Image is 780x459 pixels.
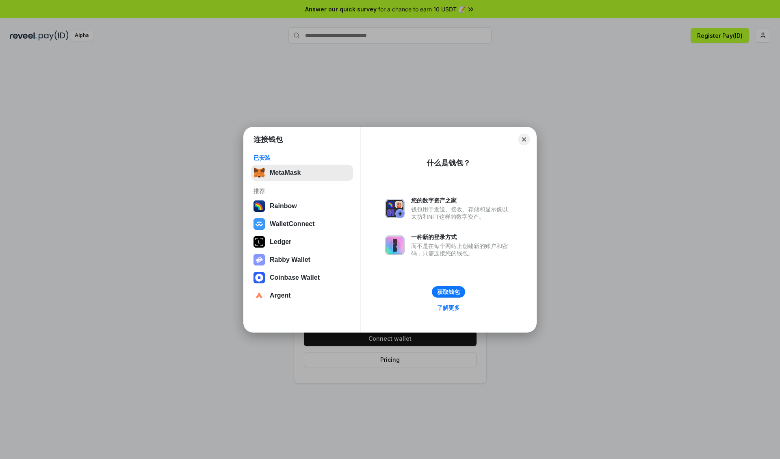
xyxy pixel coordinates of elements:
[251,234,353,250] button: Ledger
[251,270,353,286] button: Coinbase Wallet
[411,242,512,257] div: 而不是在每个网站上创建新的账户和密码，只需连接您的钱包。
[270,220,315,228] div: WalletConnect
[432,286,465,298] button: 获取钱包
[253,236,265,248] img: svg+xml,%3Csvg%20xmlns%3D%22http%3A%2F%2Fwww.w3.org%2F2000%2Fsvg%22%20width%3D%2228%22%20height%3...
[251,287,353,304] button: Argent
[518,134,530,145] button: Close
[270,274,320,281] div: Coinbase Wallet
[270,256,310,263] div: Rabby Wallet
[427,158,470,168] div: 什么是钱包？
[270,169,301,176] div: MetaMask
[253,154,351,161] div: 已安装
[253,218,265,230] img: svg+xml,%3Csvg%20width%3D%2228%22%20height%3D%2228%22%20viewBox%3D%220%200%2028%2028%22%20fill%3D...
[253,272,265,283] img: svg+xml,%3Csvg%20width%3D%2228%22%20height%3D%2228%22%20viewBox%3D%220%200%2028%2028%22%20fill%3D...
[251,216,353,232] button: WalletConnect
[411,206,512,220] div: 钱包用于发送、接收、存储和显示像以太坊和NFT这样的数字资产。
[270,292,291,299] div: Argent
[437,288,460,296] div: 获取钱包
[385,199,405,218] img: svg+xml,%3Csvg%20xmlns%3D%22http%3A%2F%2Fwww.w3.org%2F2000%2Fsvg%22%20fill%3D%22none%22%20viewBox...
[270,238,291,246] div: Ledger
[385,235,405,255] img: svg+xml,%3Csvg%20xmlns%3D%22http%3A%2F%2Fwww.w3.org%2F2000%2Fsvg%22%20fill%3D%22none%22%20viewBox...
[411,197,512,204] div: 您的数字资产之家
[253,135,283,144] h1: 连接钱包
[253,200,265,212] img: svg+xml,%3Csvg%20width%3D%22120%22%20height%3D%22120%22%20viewBox%3D%220%200%20120%20120%22%20fil...
[437,304,460,311] div: 了解更多
[253,290,265,301] img: svg+xml,%3Csvg%20width%3D%2228%22%20height%3D%2228%22%20viewBox%3D%220%200%2028%2028%22%20fill%3D...
[270,202,297,210] div: Rainbow
[251,165,353,181] button: MetaMask
[251,198,353,214] button: Rainbow
[253,254,265,265] img: svg+xml,%3Csvg%20xmlns%3D%22http%3A%2F%2Fwww.w3.org%2F2000%2Fsvg%22%20fill%3D%22none%22%20viewBox...
[251,252,353,268] button: Rabby Wallet
[253,187,351,195] div: 推荐
[432,302,465,313] a: 了解更多
[411,233,512,241] div: 一种新的登录方式
[253,167,265,178] img: svg+xml,%3Csvg%20fill%3D%22none%22%20height%3D%2233%22%20viewBox%3D%220%200%2035%2033%22%20width%...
